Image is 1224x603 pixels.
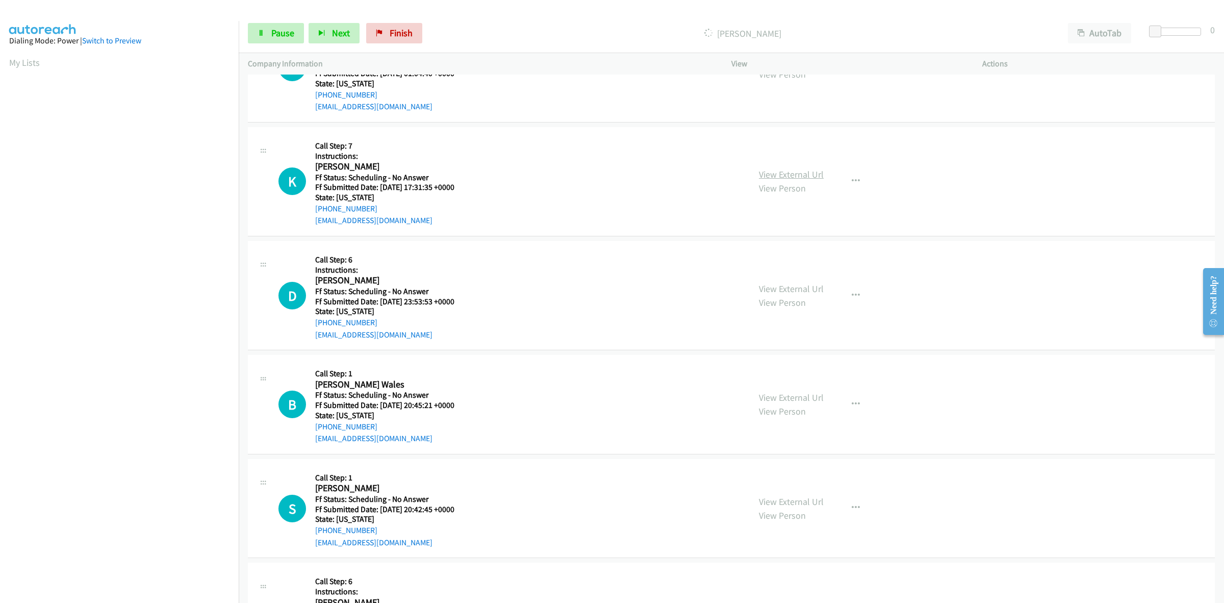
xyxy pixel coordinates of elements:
h5: Call Step: 1 [315,369,454,379]
div: Dialing Mode: Power | [9,35,229,47]
p: [PERSON_NAME] [436,27,1050,40]
a: [PHONE_NUMBER] [315,204,377,213]
a: [EMAIL_ADDRESS][DOMAIN_NAME] [315,330,432,340]
a: [EMAIL_ADDRESS][DOMAIN_NAME] [315,102,432,111]
h5: Instructions: [315,151,454,161]
a: [PHONE_NUMBER] [315,90,377,100]
div: Delay between calls (in seconds) [1154,28,1201,36]
span: Next [332,27,350,39]
a: [PHONE_NUMBER] [315,525,377,535]
h2: [PERSON_NAME] [315,275,454,286]
a: View Person [759,297,806,308]
button: AutoTab [1068,23,1131,43]
a: View Person [759,510,806,521]
h5: Ff Submitted Date: [DATE] 17:31:35 +0000 [315,182,454,192]
h5: State: [US_STATE] [315,79,454,89]
h1: D [278,282,306,309]
h1: S [278,495,306,522]
a: [PHONE_NUMBER] [315,422,377,431]
h1: K [278,167,306,195]
h5: State: [US_STATE] [315,192,454,203]
a: View External Url [759,283,824,295]
a: Switch to Preview [82,36,141,45]
span: Pause [271,27,294,39]
h5: State: [US_STATE] [315,514,454,524]
a: [EMAIL_ADDRESS][DOMAIN_NAME] [315,215,432,225]
a: View Person [759,68,806,80]
p: Actions [982,58,1215,70]
iframe: Resource Center [1194,261,1224,342]
h2: [PERSON_NAME] [315,161,454,173]
h5: Ff Submitted Date: [DATE] 23:53:53 +0000 [315,297,454,307]
button: Next [309,23,360,43]
a: My Lists [9,57,40,68]
h5: Ff Status: Scheduling - No Answer [315,390,454,400]
h5: Ff Submitted Date: [DATE] 20:42:45 +0000 [315,504,454,515]
a: [PHONE_NUMBER] [315,318,377,327]
h2: [PERSON_NAME] [315,483,454,494]
a: Finish [366,23,422,43]
span: Finish [390,27,413,39]
h5: State: [US_STATE] [315,411,454,421]
h1: B [278,391,306,418]
h5: Call Step: 7 [315,141,454,151]
a: View External Url [759,496,824,508]
a: View Person [759,182,806,194]
h5: Ff Status: Scheduling - No Answer [315,494,454,504]
h5: Instructions: [315,265,454,275]
h5: Instructions: [315,587,454,597]
h5: State: [US_STATE] [315,306,454,317]
a: View External Url [759,392,824,403]
h5: Call Step: 6 [315,576,454,587]
h5: Ff Status: Scheduling - No Answer [315,286,454,297]
a: [EMAIL_ADDRESS][DOMAIN_NAME] [315,433,432,443]
a: View External Url [759,168,824,180]
h2: [PERSON_NAME] Wales [315,379,454,391]
div: 0 [1210,23,1215,37]
h5: Call Step: 6 [315,255,454,265]
div: The call is yet to be attempted [278,495,306,522]
div: The call is yet to be attempted [278,391,306,418]
div: The call is yet to be attempted [278,167,306,195]
p: View [731,58,964,70]
h5: Call Step: 1 [315,473,454,483]
a: [EMAIL_ADDRESS][DOMAIN_NAME] [315,538,432,547]
h5: Ff Submitted Date: [DATE] 20:45:21 +0000 [315,400,454,411]
iframe: Dialpad [9,79,239,564]
a: View Person [759,405,806,417]
a: Pause [248,23,304,43]
h5: Ff Status: Scheduling - No Answer [315,173,454,183]
p: Company Information [248,58,713,70]
div: The call is yet to be attempted [278,282,306,309]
